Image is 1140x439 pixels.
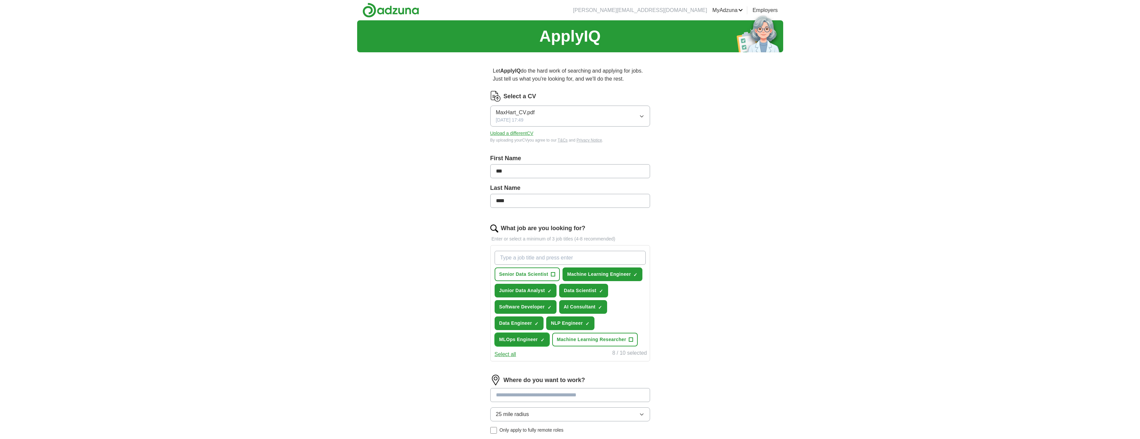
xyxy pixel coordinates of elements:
img: location.png [490,375,501,385]
p: Let do the hard work of searching and applying for jobs. Just tell us what you're looking for, an... [490,64,650,86]
button: MaxHart_CV.pdf[DATE] 17:49 [490,106,650,127]
span: NLP Engineer [551,320,583,327]
span: ✓ [633,272,637,277]
span: ✓ [541,337,545,343]
span: ✓ [598,305,602,310]
span: Data Engineer [499,320,532,327]
span: Senior Data Scientist [499,271,548,278]
label: Last Name [490,184,650,193]
div: By uploading your CV you agree to our and . [490,137,650,143]
a: T&Cs [558,138,568,143]
button: NLP Engineer✓ [546,316,594,330]
button: Machine Learning Researcher [552,333,638,346]
img: search.png [490,224,498,232]
span: AI Consultant [564,303,596,310]
button: Data Scientist✓ [559,284,608,297]
button: Senior Data Scientist [495,267,560,281]
div: 8 / 10 selected [612,349,647,358]
input: Only apply to fully remote roles [490,427,497,434]
span: ✓ [535,321,539,326]
span: MLOps Engineer [499,336,538,343]
span: ✓ [599,288,603,294]
span: Data Scientist [564,287,596,294]
a: Privacy Notice [576,138,602,143]
img: Adzuna logo [362,3,419,18]
li: [PERSON_NAME][EMAIL_ADDRESS][DOMAIN_NAME] [573,6,707,14]
label: Select a CV [504,92,536,101]
span: MaxHart_CV.pdf [496,109,535,117]
img: CV Icon [490,91,501,102]
button: Data Engineer✓ [495,316,544,330]
span: Junior Data Analyst [499,287,545,294]
h1: ApplyIQ [539,24,600,48]
span: Only apply to fully remote roles [500,427,564,434]
span: 25 mile radius [496,410,529,418]
button: AI Consultant✓ [559,300,607,314]
span: [DATE] 17:49 [496,117,524,124]
button: Select all [495,350,516,358]
button: MLOps Engineer✓ [495,333,550,346]
span: Machine Learning Engineer [567,271,631,278]
strong: ApplyIQ [500,68,521,74]
label: First Name [490,154,650,163]
button: Machine Learning Engineer✓ [563,267,643,281]
label: What job are you looking for? [501,224,585,233]
button: 25 mile radius [490,407,650,421]
a: MyAdzuna [712,6,743,14]
button: Junior Data Analyst✓ [495,284,557,297]
button: Upload a differentCV [490,130,534,137]
label: Where do you want to work? [504,376,585,385]
span: ✓ [548,288,552,294]
span: ✓ [585,321,589,326]
a: Employers [753,6,778,14]
button: Software Developer✓ [495,300,557,314]
span: Software Developer [499,303,545,310]
span: Machine Learning Researcher [557,336,626,343]
span: ✓ [548,305,552,310]
input: Type a job title and press enter [495,251,646,265]
p: Enter or select a minimum of 3 job titles (4-8 recommended) [490,235,650,242]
